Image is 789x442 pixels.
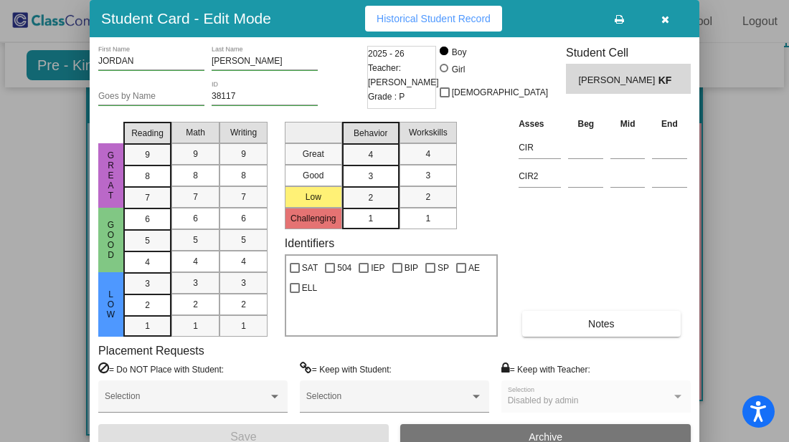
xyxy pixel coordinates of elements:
[145,148,150,161] span: 9
[452,84,548,101] span: [DEMOGRAPHIC_DATA]
[105,220,118,260] span: Good
[145,191,150,204] span: 7
[241,298,246,311] span: 2
[193,320,198,332] span: 1
[241,169,246,182] span: 8
[230,126,257,139] span: Writing
[300,362,392,376] label: = Keep with Student:
[368,90,405,104] span: Grade : P
[131,127,164,140] span: Reading
[145,320,150,332] span: 1
[451,63,466,76] div: Girl
[564,116,607,132] th: Beg
[588,318,615,330] span: Notes
[368,61,439,90] span: Teacher: [PERSON_NAME]
[468,259,480,277] span: AE
[425,191,430,203] span: 2
[145,277,150,290] span: 3
[98,362,224,376] label: = Do NOT Place with Student:
[368,191,373,204] span: 2
[368,148,373,161] span: 4
[658,73,679,88] span: KF
[193,169,198,182] span: 8
[105,289,118,320] span: Low
[105,150,118,201] span: Great
[241,191,246,203] span: 7
[371,259,384,277] span: IEP
[145,170,150,183] span: 8
[409,126,448,139] span: Workskills
[145,234,150,247] span: 5
[302,279,317,297] span: ELL
[193,277,198,289] span: 3
[241,320,246,332] span: 1
[285,236,334,250] label: Identifiers
[241,212,246,225] span: 6
[515,116,564,132] th: Asses
[241,255,246,268] span: 4
[145,256,150,269] span: 4
[522,311,680,337] button: Notes
[212,92,318,102] input: Enter ID
[425,148,430,160] span: 4
[193,255,198,268] span: 4
[607,116,648,132] th: Mid
[302,259,318,277] span: SAT
[193,191,198,203] span: 7
[368,212,373,225] span: 1
[193,148,198,160] span: 9
[98,344,204,357] label: Placement Requests
[354,127,387,140] span: Behavior
[337,259,351,277] span: 504
[566,46,691,59] h3: Student Cell
[438,259,449,277] span: SP
[368,47,405,61] span: 2025 - 26
[405,259,418,277] span: BIP
[193,234,198,246] span: 5
[377,13,491,24] span: Historical Student Record
[648,116,691,132] th: End
[186,126,205,139] span: Math
[241,234,246,246] span: 5
[145,299,150,312] span: 2
[501,362,590,376] label: = Keep with Teacher:
[578,73,658,88] span: [PERSON_NAME]
[193,298,198,311] span: 2
[193,212,198,225] span: 6
[145,213,150,226] span: 6
[519,165,561,187] input: assessment
[241,277,246,289] span: 3
[368,170,373,183] span: 3
[241,148,246,160] span: 9
[508,395,579,405] span: Disabled by admin
[365,6,502,32] button: Historical Student Record
[101,9,271,27] h3: Student Card - Edit Mode
[519,137,561,158] input: assessment
[425,169,430,182] span: 3
[98,92,204,102] input: goes by name
[451,46,467,59] div: Boy
[425,212,430,225] span: 1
